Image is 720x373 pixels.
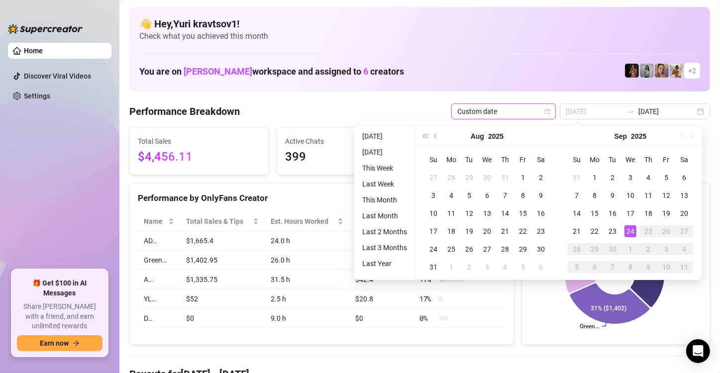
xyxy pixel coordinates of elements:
td: 2025-09-19 [657,204,675,222]
div: 22 [589,225,601,237]
td: 2025-08-02 [532,169,550,186]
button: Choose a month [471,126,484,146]
td: 2025-09-13 [675,186,693,204]
th: Tu [604,151,621,169]
td: 2025-08-14 [496,204,514,222]
div: 3 [624,172,636,184]
td: 2025-10-08 [621,258,639,276]
th: Th [639,151,657,169]
div: 10 [660,261,672,273]
button: Choose a year [488,126,504,146]
div: 23 [607,225,618,237]
li: Last Year [358,258,411,270]
td: 2025-08-27 [478,240,496,258]
td: A… [138,270,180,289]
img: D [625,64,639,78]
td: 2025-09-15 [586,204,604,222]
div: 29 [589,243,601,255]
span: [PERSON_NAME] [184,66,252,77]
div: 5 [517,261,529,273]
div: 2 [642,243,654,255]
td: 2025-08-06 [478,186,496,204]
li: This Month [358,194,411,206]
img: Green [670,64,684,78]
button: Last year (Control + left) [419,126,430,146]
div: 15 [517,207,529,219]
span: 6 [363,66,368,77]
div: 26 [660,225,672,237]
button: Choose a year [631,126,646,146]
td: 2025-08-10 [424,204,442,222]
td: 2025-08-16 [532,204,550,222]
td: 2025-09-16 [604,204,621,222]
td: 2025-08-26 [460,240,478,258]
td: 2025-08-24 [424,240,442,258]
span: calendar [544,108,550,114]
div: 13 [678,189,690,201]
td: 2025-08-09 [532,186,550,204]
text: Green… [580,323,599,330]
td: 2025-09-02 [604,169,621,186]
div: 4 [642,172,654,184]
td: 2025-10-10 [657,258,675,276]
div: 11 [445,207,457,219]
td: 2025-08-22 [514,222,532,240]
h4: Performance Breakdown [129,104,240,118]
div: 8 [517,189,529,201]
th: Sales / Hour [349,212,413,231]
div: 5 [463,189,475,201]
div: 26 [463,243,475,255]
div: 6 [678,172,690,184]
div: 31 [571,172,583,184]
td: $69.39 [349,231,413,251]
div: 22 [517,225,529,237]
td: 2025-09-30 [604,240,621,258]
li: Last Month [358,210,411,222]
td: 2025-09-07 [568,186,586,204]
div: 1 [589,172,601,184]
div: 4 [445,189,457,201]
td: 2025-09-04 [496,258,514,276]
td: 2025-09-08 [586,186,604,204]
div: 5 [660,172,672,184]
th: Fr [514,151,532,169]
div: 27 [678,225,690,237]
div: 19 [660,207,672,219]
td: YL… [138,289,180,309]
td: 2025-10-05 [568,258,586,276]
td: 2025-08-03 [424,186,442,204]
div: 3 [427,189,439,201]
div: 25 [642,225,654,237]
div: 28 [571,243,583,255]
th: Su [568,151,586,169]
td: 2025-09-25 [639,222,657,240]
td: $0 [349,309,413,328]
td: 2025-09-24 [621,222,639,240]
div: 12 [463,207,475,219]
td: 2025-10-09 [639,258,657,276]
div: 11 [642,189,654,201]
div: 15 [589,207,601,219]
td: AD… [138,231,180,251]
div: 2 [607,172,618,184]
td: 2025-09-29 [586,240,604,258]
td: 2025-08-20 [478,222,496,240]
h1: You are on workspace and assigned to creators [139,66,404,77]
th: Name [138,212,180,231]
td: 2025-08-17 [424,222,442,240]
li: Last 3 Months [358,242,411,254]
div: 20 [678,207,690,219]
td: 2025-08-13 [478,204,496,222]
a: Home [24,47,43,55]
td: 2025-09-03 [478,258,496,276]
div: 27 [427,172,439,184]
div: Open Intercom Messenger [686,339,710,363]
div: 18 [445,225,457,237]
td: 2025-09-01 [586,169,604,186]
td: 2025-09-11 [639,186,657,204]
div: 7 [607,261,618,273]
div: 13 [481,207,493,219]
td: 2025-09-01 [442,258,460,276]
td: 2025-09-05 [514,258,532,276]
input: Start date [566,106,622,117]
